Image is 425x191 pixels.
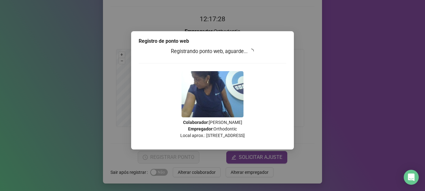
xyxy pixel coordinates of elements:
[139,119,286,139] p: : [PERSON_NAME] : Orthodontic Local aprox.: [STREET_ADDRESS]
[183,120,208,125] strong: Colaborador
[404,170,419,185] div: Open Intercom Messenger
[139,47,286,56] h3: Registrando ponto web, aguarde...
[182,71,243,117] img: Z
[139,37,286,45] div: Registro de ponto web
[188,126,212,131] strong: Empregador
[248,47,255,55] span: loading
